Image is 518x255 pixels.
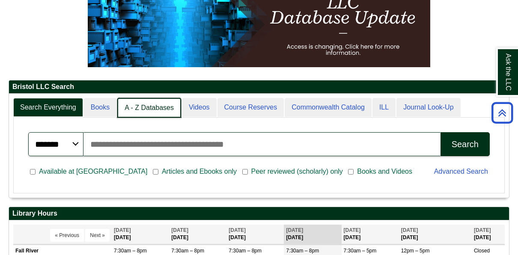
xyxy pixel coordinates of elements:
[354,166,416,177] span: Books and Videos
[84,98,116,117] a: Books
[217,98,284,117] a: Course Reserves
[488,107,516,119] a: Back to Top
[13,98,83,117] a: Search Everything
[284,225,341,244] th: [DATE]
[36,166,151,177] span: Available at [GEOGRAPHIC_DATA]
[30,168,36,176] input: Available at [GEOGRAPHIC_DATA]
[401,248,430,254] span: 12pm – 5pm
[9,80,509,94] h2: Bristol LLC Search
[182,98,217,117] a: Videos
[226,225,284,244] th: [DATE]
[344,227,361,233] span: [DATE]
[344,248,377,254] span: 7:30am – 5pm
[9,207,509,220] h2: Library Hours
[399,225,472,244] th: [DATE]
[472,225,505,244] th: [DATE]
[50,229,84,242] button: « Previous
[474,227,491,233] span: [DATE]
[171,248,204,254] span: 7:30am – 8pm
[153,168,158,176] input: Articles and Ebooks only
[434,168,488,175] a: Advanced Search
[401,227,418,233] span: [DATE]
[114,227,131,233] span: [DATE]
[158,166,240,177] span: Articles and Ebooks only
[117,98,181,118] a: A - Z Databases
[229,227,246,233] span: [DATE]
[112,225,169,244] th: [DATE]
[452,139,479,149] div: Search
[85,229,110,242] button: Next »
[169,225,226,244] th: [DATE]
[396,98,460,117] a: Journal Look-Up
[285,98,372,117] a: Commonwealth Catalog
[286,248,319,254] span: 7:30am – 8pm
[286,227,303,233] span: [DATE]
[114,248,147,254] span: 7:30am – 8pm
[242,168,248,176] input: Peer reviewed (scholarly) only
[342,225,399,244] th: [DATE]
[441,132,490,156] button: Search
[474,248,490,254] span: Closed
[372,98,396,117] a: ILL
[248,166,346,177] span: Peer reviewed (scholarly) only
[348,168,354,176] input: Books and Videos
[171,227,188,233] span: [DATE]
[229,248,262,254] span: 7:30am – 8pm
